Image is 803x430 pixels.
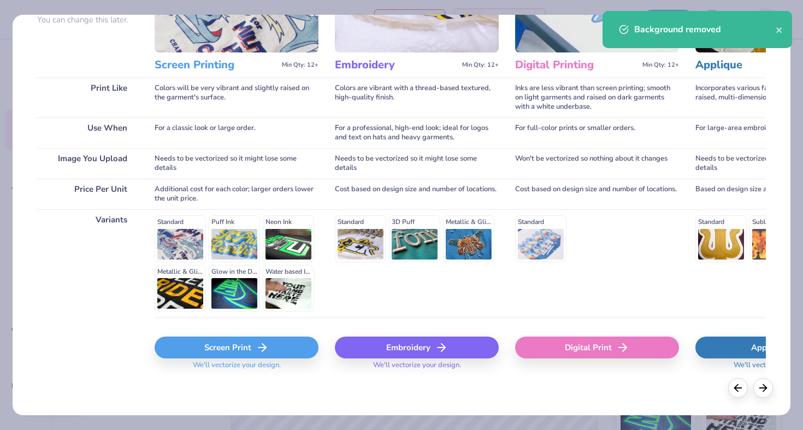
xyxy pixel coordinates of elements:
[188,361,285,376] span: We'll vectorize your design.
[335,337,499,358] div: Embroidery
[155,179,318,209] div: Additional cost for each color; larger orders lower the unit price.
[515,179,679,209] div: Cost based on design size and number of locations.
[335,78,499,117] div: Colors are vibrant with a thread-based textured, high-quality finish.
[37,15,138,25] p: You can change this later.
[515,58,638,72] h3: Digital Printing
[37,117,138,148] div: Use When
[515,337,679,358] div: Digital Print
[335,179,499,209] div: Cost based on design size and number of locations.
[515,117,679,148] div: For full-color prints or smaller orders.
[515,78,679,117] div: Inks are less vibrant than screen printing; smooth on light garments and raised on dark garments ...
[155,117,318,148] div: For a classic look or large order.
[155,148,318,179] div: Needs to be vectorized so it might lose some details
[776,23,783,36] button: close
[155,78,318,117] div: Colors will be very vibrant and slightly raised on the garment's surface.
[37,209,138,317] div: Variants
[515,148,679,179] div: Won't be vectorized so nothing about it changes
[37,78,138,117] div: Print Like
[369,361,465,376] span: We'll vectorize your design.
[634,23,776,36] div: Background removed
[462,61,499,69] span: Min Qty: 12+
[37,148,138,179] div: Image You Upload
[335,58,458,72] h3: Embroidery
[282,61,318,69] span: Min Qty: 12+
[155,58,277,72] h3: Screen Printing
[37,179,138,209] div: Price Per Unit
[335,117,499,148] div: For a professional, high-end look; ideal for logos and text on hats and heavy garments.
[335,148,499,179] div: Needs to be vectorized so it might lose some details
[642,61,679,69] span: Min Qty: 12+
[155,337,318,358] div: Screen Print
